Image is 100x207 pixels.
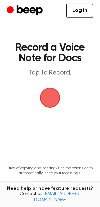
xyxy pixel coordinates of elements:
[7,4,44,17] a: Beep
[40,88,60,108] img: Beep Logo
[32,192,81,202] a: [EMAIL_ADDRESS][DOMAIN_NAME]
[5,166,95,176] p: Tired of copying and pasting? Use the extension to automatically insert your recordings.
[12,42,88,64] h1: Record a Voice Note for Docs
[66,4,93,18] a: Log in
[4,191,96,203] span: Contact us
[12,69,88,77] p: Tap to Record.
